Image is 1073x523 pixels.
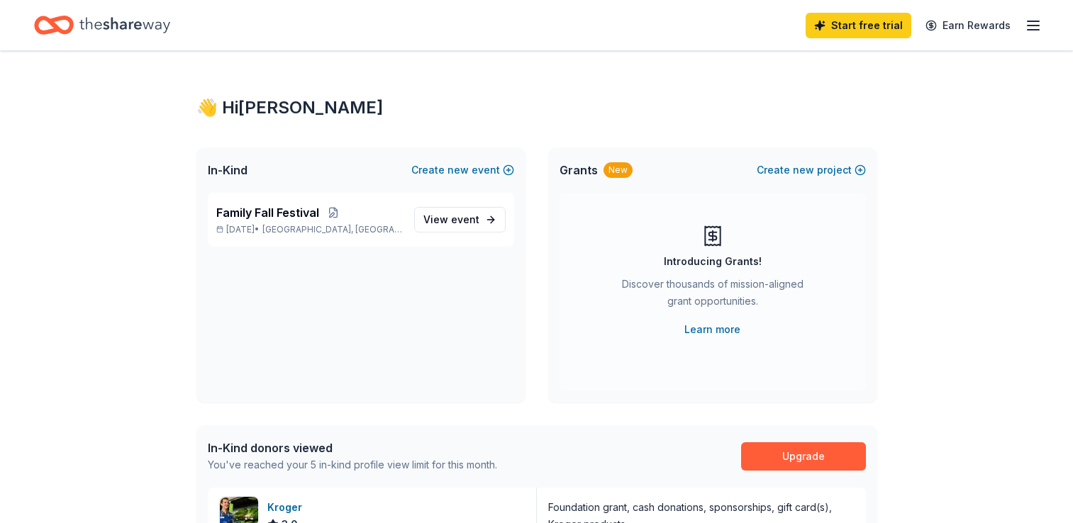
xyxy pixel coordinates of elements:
[216,224,403,235] p: [DATE] •
[451,213,479,225] span: event
[664,253,762,270] div: Introducing Grants!
[196,96,877,119] div: 👋 Hi [PERSON_NAME]
[793,162,814,179] span: new
[34,9,170,42] a: Home
[414,207,506,232] a: View event
[267,499,308,516] div: Kroger
[560,162,598,179] span: Grants
[741,442,866,471] a: Upgrade
[216,204,319,221] span: Family Fall Festival
[208,162,248,179] span: In-Kind
[917,13,1019,38] a: Earn Rewards
[757,162,866,179] button: Createnewproject
[604,162,633,178] div: New
[423,211,479,228] span: View
[684,321,740,338] a: Learn more
[447,162,469,179] span: new
[806,13,911,38] a: Start free trial
[616,276,809,315] div: Discover thousands of mission-aligned grant opportunities.
[208,439,497,456] div: In-Kind donors viewed
[262,224,402,235] span: [GEOGRAPHIC_DATA], [GEOGRAPHIC_DATA]
[208,456,497,473] div: You've reached your 5 in-kind profile view limit for this month.
[411,162,514,179] button: Createnewevent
